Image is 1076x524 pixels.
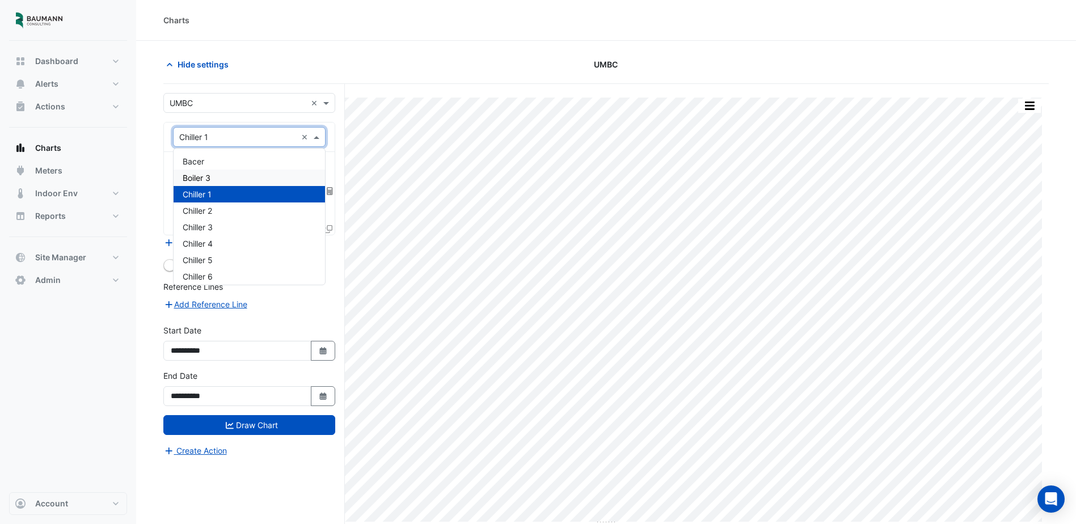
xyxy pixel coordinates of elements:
[183,239,213,248] span: Chiller 4
[163,444,227,457] button: Create Action
[163,54,236,74] button: Hide settings
[15,165,26,176] app-icon: Meters
[9,246,127,269] button: Site Manager
[301,131,311,143] span: Clear
[311,97,320,109] span: Clear
[183,173,210,183] span: Boiler 3
[163,281,223,293] label: Reference Lines
[35,252,86,263] span: Site Manager
[9,182,127,205] button: Indoor Env
[35,142,61,154] span: Charts
[318,391,328,401] fa-icon: Select Date
[35,188,78,199] span: Indoor Env
[9,269,127,291] button: Admin
[183,255,213,265] span: Chiller 5
[15,101,26,112] app-icon: Actions
[1037,485,1065,513] div: Open Intercom Messenger
[183,272,213,281] span: Chiller 6
[15,210,26,222] app-icon: Reports
[163,370,197,382] label: End Date
[15,78,26,90] app-icon: Alerts
[35,165,62,176] span: Meters
[163,298,248,311] button: Add Reference Line
[318,346,328,356] fa-icon: Select Date
[35,101,65,112] span: Actions
[183,222,213,232] span: Chiller 3
[183,189,212,199] span: Chiller 1
[15,142,26,154] app-icon: Charts
[183,157,204,166] span: Bacer
[15,252,26,263] app-icon: Site Manager
[178,58,229,70] span: Hide settings
[15,188,26,199] app-icon: Indoor Env
[15,274,26,286] app-icon: Admin
[1018,99,1041,113] button: More Options
[163,324,201,336] label: Start Date
[9,73,127,95] button: Alerts
[9,95,127,118] button: Actions
[9,205,127,227] button: Reports
[35,498,68,509] span: Account
[163,236,232,249] button: Add Equipment
[9,159,127,182] button: Meters
[324,224,332,234] span: Clone Favourites and Tasks from this Equipment to other Equipment
[9,50,127,73] button: Dashboard
[325,186,335,196] span: Choose Function
[35,56,78,67] span: Dashboard
[594,58,618,70] span: UMBC
[163,14,189,26] div: Charts
[163,415,335,435] button: Draw Chart
[174,149,325,285] div: Options List
[15,56,26,67] app-icon: Dashboard
[35,274,61,286] span: Admin
[9,492,127,515] button: Account
[35,210,66,222] span: Reports
[9,137,127,159] button: Charts
[14,9,65,32] img: Company Logo
[183,206,212,215] span: Chiller 2
[35,78,58,90] span: Alerts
